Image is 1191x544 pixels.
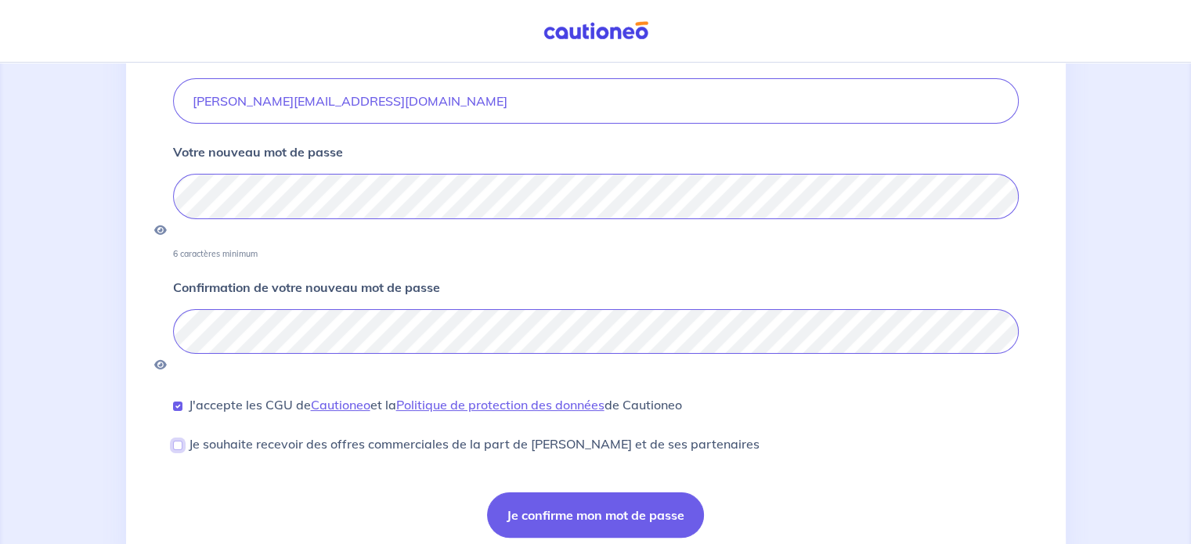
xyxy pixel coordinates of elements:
[396,397,605,413] a: Politique de protection des données
[487,492,704,538] button: Je confirme mon mot de passe
[189,434,760,453] p: Je souhaite recevoir des offres commerciales de la part de [PERSON_NAME] et de ses partenaires
[311,397,370,413] a: Cautioneo
[173,78,1019,124] input: email.placeholder
[173,142,343,161] p: Votre nouveau mot de passe
[537,21,655,41] img: Cautioneo
[173,278,440,297] p: Confirmation de votre nouveau mot de passe
[173,248,258,259] p: 6 caractères minimum
[189,395,682,414] p: J'accepte les CGU de et la de Cautioneo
